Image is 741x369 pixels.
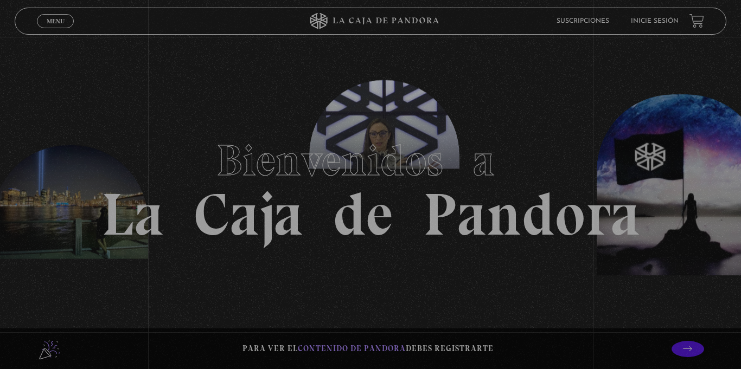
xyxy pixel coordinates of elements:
a: View your shopping cart [689,14,704,28]
p: Para ver el debes registrarte [242,341,494,356]
span: Menu [47,18,65,24]
span: Cerrar [43,27,68,34]
h1: La Caja de Pandora [101,125,640,244]
a: Suscripciones [557,18,609,24]
a: Inicie sesión [631,18,679,24]
span: contenido de Pandora [298,344,406,353]
span: Bienvenidos a [216,134,525,186]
